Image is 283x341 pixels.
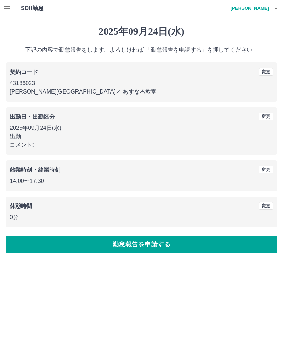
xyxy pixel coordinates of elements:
p: [PERSON_NAME][GEOGRAPHIC_DATA] ／ あすなろ教室 [10,88,273,96]
p: コメント: [10,141,273,149]
p: 2025年09月24日(水) [10,124,273,132]
p: 43186023 [10,79,273,88]
button: 変更 [259,113,273,120]
button: 変更 [259,68,273,76]
button: 勤怠報告を申請する [6,236,277,253]
p: 0分 [10,213,273,222]
p: 出勤 [10,132,273,141]
b: 契約コード [10,69,38,75]
p: 下記の内容で勤怠報告をします。よろしければ 「勤怠報告を申請する」を押してください。 [6,46,277,54]
button: 変更 [259,202,273,210]
button: 変更 [259,166,273,173]
p: 14:00 〜 17:30 [10,177,273,185]
b: 休憩時間 [10,203,32,209]
b: 始業時刻・終業時刻 [10,167,60,173]
h1: 2025年09月24日(水) [6,25,277,37]
b: 出勤日・出勤区分 [10,114,55,120]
